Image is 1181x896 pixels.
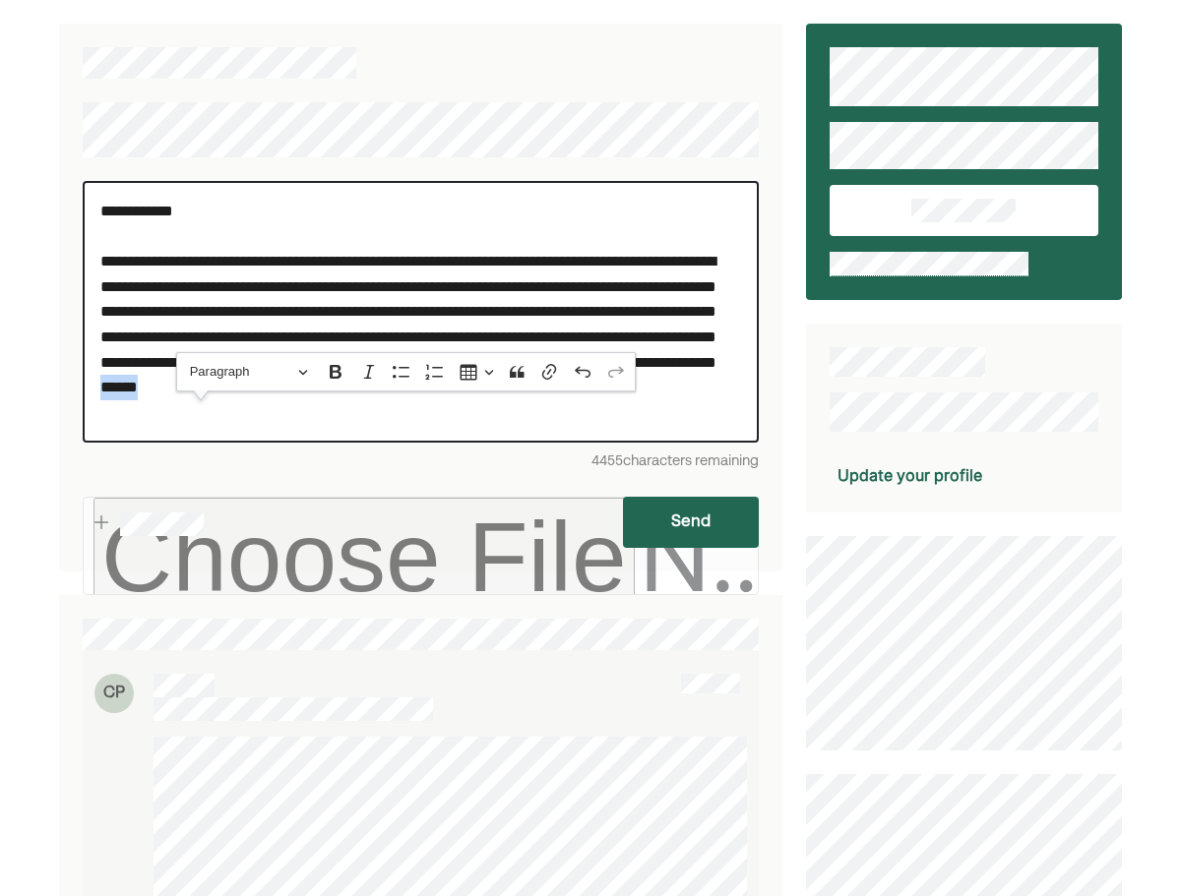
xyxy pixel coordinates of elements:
[83,181,759,443] div: Rich Text Editor. Editing area: main
[838,463,982,487] div: Update your profile
[177,353,635,390] div: Editor contextual toolbar
[94,674,134,713] div: CP
[623,497,758,548] button: Send
[181,357,317,388] button: Paragraph
[190,360,292,384] span: Paragraph
[83,450,759,472] div: 4455 characters remaining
